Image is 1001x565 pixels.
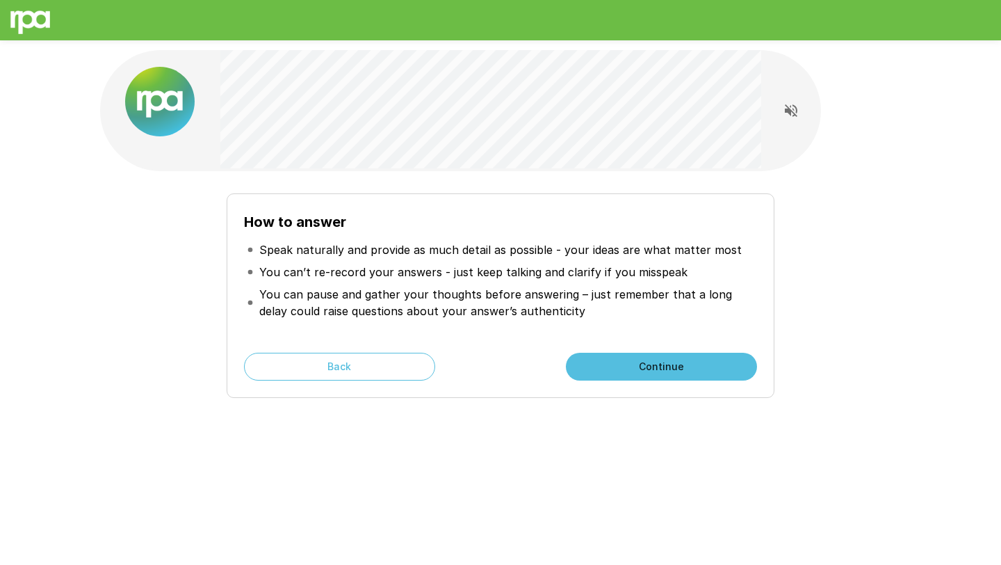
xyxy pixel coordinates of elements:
[259,264,687,280] p: You can’t re-record your answers - just keep talking and clarify if you misspeak
[566,353,757,381] button: Continue
[777,97,805,125] button: Read questions aloud
[259,286,754,319] p: You can pause and gather your thoughts before answering – just remember that a long delay could r...
[244,353,435,381] button: Back
[259,241,742,258] p: Speak naturally and provide as much detail as possible - your ideas are what matter most
[244,214,346,230] b: How to answer
[125,67,195,136] img: new%2520logo%2520(1).png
